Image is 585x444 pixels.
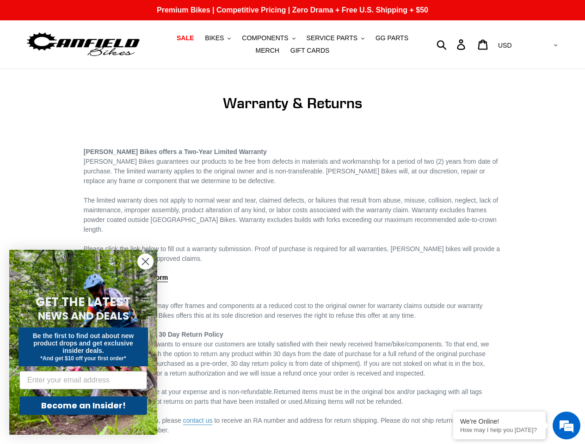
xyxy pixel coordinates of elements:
[256,47,279,55] span: MERCH
[307,34,357,42] span: SERVICE PARTS
[84,148,267,155] strong: [PERSON_NAME] Bikes offers a Two-Year Limited Warranty
[205,34,224,42] span: BIKES
[84,94,501,112] h1: Warranty & Returns
[183,417,213,425] a: contact us
[19,396,147,415] button: Become an Insider!
[376,34,408,42] span: GG PARTS
[84,360,485,377] span: (on items that were purchased as a pre-order, 30 day return policy is from date of shipment). If ...
[38,308,129,323] span: NEWS AND DEALS
[84,340,489,358] span: [PERSON_NAME] Bikes wants to ensure our customers are totally satisfied with their newly received...
[251,44,284,57] a: MERCH
[460,426,539,433] p: How may I help you today?
[84,388,274,395] span: Shipping both ways will be at your expense and is non-refundable.
[273,350,311,358] span: 30 days from
[290,47,330,55] span: GIFT CARDS
[304,398,403,405] span: Missing items will not be refunded.
[237,32,300,44] button: COMPONENTS
[25,30,141,59] img: Canfield Bikes
[242,34,288,42] span: COMPONENTS
[200,32,235,44] button: BIKES
[302,32,369,44] button: SERVICE PARTS
[137,253,154,270] button: Close dialog
[460,418,539,425] div: We're Online!
[371,32,413,44] a: GG PARTS
[84,388,482,405] span: Returned items must be in the original box and/or packaging with all tags included. We do not acc...
[286,44,334,57] a: GIFT CARDS
[33,332,134,354] span: Be the first to find out about new product drops and get exclusive insider deals.
[84,291,501,321] p: [PERSON_NAME] Bikes may offer frames and components at a reduced cost to the original owner for w...
[84,331,223,338] span: [PERSON_NAME] Bikes 30 Day Return Policy
[40,355,126,362] span: *And get $10 off your first order*
[19,371,147,389] input: Enter your email address
[84,417,493,434] span: to receive an RA number and address for return shipping. Please do not ship returns without prior...
[172,32,198,44] a: SALE
[36,294,131,310] span: GET THE LATEST
[84,137,501,264] p: [PERSON_NAME] Bikes guarantees our products to be free from defects in materials and workmanship ...
[177,34,194,42] span: SALE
